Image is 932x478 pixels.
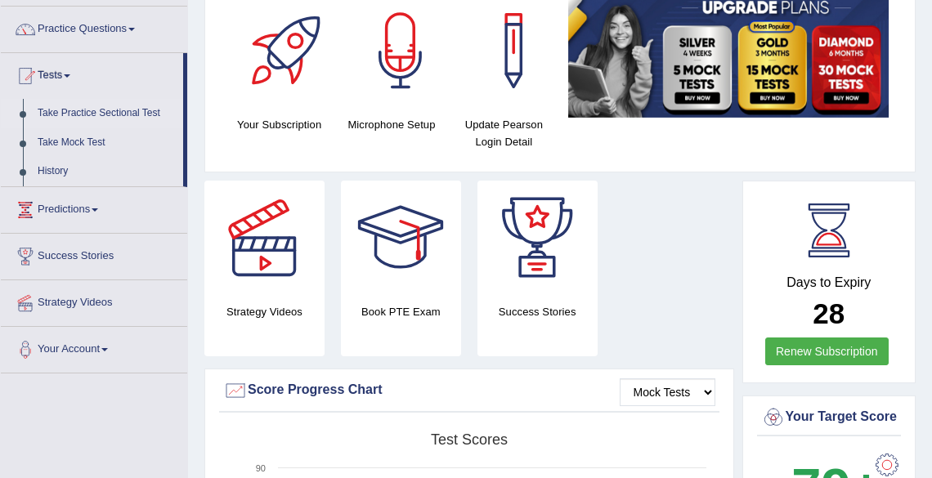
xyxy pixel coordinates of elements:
[204,303,325,320] h4: Strategy Videos
[477,303,598,320] h4: Success Stories
[1,280,187,321] a: Strategy Videos
[256,463,266,473] text: 90
[1,187,187,228] a: Predictions
[761,275,898,290] h4: Days to Expiry
[761,405,898,430] div: Your Target Score
[456,116,552,150] h4: Update Pearson Login Detail
[1,7,187,47] a: Practice Questions
[1,53,183,94] a: Tests
[765,337,889,365] a: Renew Subscription
[1,327,187,368] a: Your Account
[30,128,183,158] a: Take Mock Test
[341,303,461,320] h4: Book PTE Exam
[223,378,715,403] div: Score Progress Chart
[813,297,845,329] b: 28
[431,431,508,448] tspan: Test scores
[343,116,439,133] h4: Microphone Setup
[30,99,183,128] a: Take Practice Sectional Test
[1,234,187,275] a: Success Stories
[30,157,183,186] a: History
[231,116,327,133] h4: Your Subscription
